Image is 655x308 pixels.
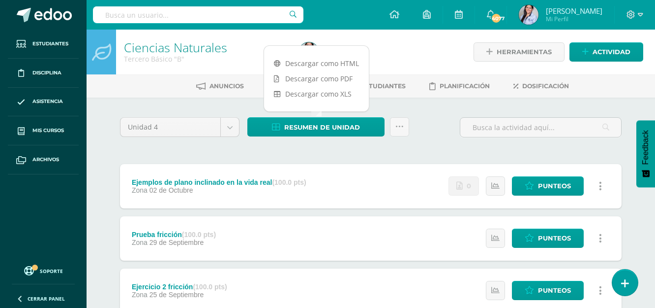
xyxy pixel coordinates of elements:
a: Anuncios [196,78,244,94]
a: Mis cursos [8,116,79,145]
span: Cerrar panel [28,295,65,302]
span: Soporte [40,268,63,274]
span: Unidad 4 [128,118,213,137]
span: Actividad [593,43,630,61]
a: Dosificación [513,78,569,94]
h1: Ciencias Naturales [124,40,287,54]
span: Zona [132,291,148,299]
strong: (100.0 pts) [182,231,216,239]
a: Soporte [12,264,75,277]
img: 21996f1dc71bbb98302dcc9716dc5632.png [299,42,319,62]
span: Mis cursos [32,127,64,135]
span: Zona [132,186,148,194]
span: Punteos [538,229,571,247]
a: Punteos [512,281,584,300]
span: Planificación [440,82,490,90]
a: Estudiantes [8,30,79,59]
input: Busca la actividad aquí... [460,118,621,137]
a: Planificación [429,78,490,94]
span: Punteos [538,281,571,300]
span: Estudiantes [32,40,68,48]
a: Ciencias Naturales [124,39,227,56]
a: Unidad 4 [120,118,239,137]
a: Herramientas [474,42,565,62]
span: Herramientas [497,43,552,61]
span: Asistencia [32,98,63,105]
a: Punteos [512,229,584,248]
div: Tercero Básico 'B' [124,54,287,64]
span: Estudiantes [361,82,406,90]
span: Resumen de unidad [284,118,360,137]
span: [PERSON_NAME] [546,6,602,16]
span: Punteos [538,177,571,195]
span: Anuncios [209,82,244,90]
span: Mi Perfil [546,15,602,23]
span: 02 de Octubre [149,186,193,194]
a: No se han realizado entregas [448,176,479,196]
img: 21996f1dc71bbb98302dcc9716dc5632.png [519,5,538,25]
strong: (100.0 pts) [193,283,227,291]
span: Dosificación [522,82,569,90]
a: Descargar como PDF [264,71,369,86]
a: Estudiantes [347,78,406,94]
a: Asistencia [8,88,79,117]
a: Archivos [8,145,79,174]
span: Archivos [32,156,59,164]
a: Actividad [569,42,643,62]
a: Resumen de unidad [247,117,385,137]
span: 4077 [491,13,502,24]
strong: (100.0 pts) [272,178,306,186]
div: Ejemplos de plano inclinado en la vida real [132,178,306,186]
div: Prueba fricción [132,231,216,239]
a: Descargar como XLS [264,86,369,102]
button: Feedback - Mostrar encuesta [636,120,655,187]
a: Disciplina [8,59,79,88]
span: Disciplina [32,69,61,77]
a: Punteos [512,176,584,196]
span: Zona [132,239,148,246]
span: 0 [467,177,471,195]
div: Ejercicio 2 fricción [132,283,227,291]
span: 25 de Septiembre [149,291,204,299]
a: Descargar como HTML [264,56,369,71]
span: Feedback [641,130,650,165]
span: 29 de Septiembre [149,239,204,246]
input: Busca un usuario... [93,6,303,23]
